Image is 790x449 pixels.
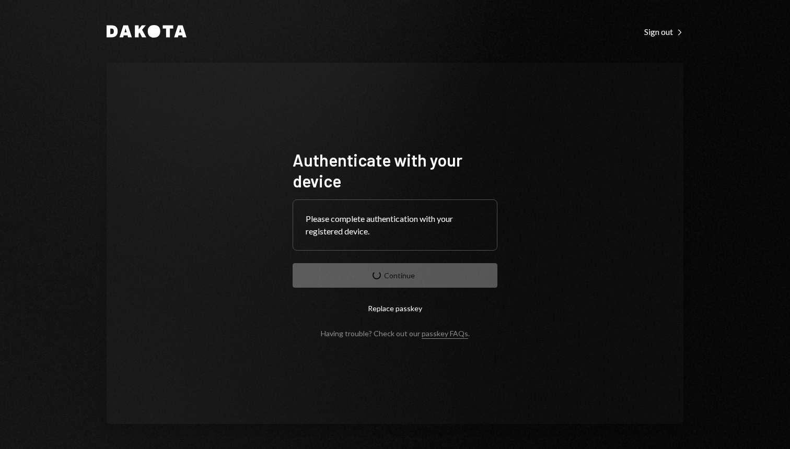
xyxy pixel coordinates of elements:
a: passkey FAQs [422,329,468,339]
div: Sign out [644,27,683,37]
a: Sign out [644,26,683,37]
h1: Authenticate with your device [293,149,497,191]
div: Please complete authentication with your registered device. [306,212,484,238]
div: Having trouble? Check out our . [321,329,470,338]
button: Replace passkey [293,296,497,321]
